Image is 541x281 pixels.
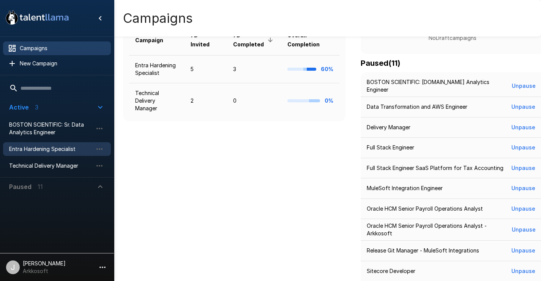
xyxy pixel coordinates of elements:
[367,103,467,111] p: Data Transformation and AWS Engineer
[508,161,538,175] button: Unpause
[185,83,227,119] td: 2
[227,55,281,83] td: 3
[367,124,410,131] p: Delivery Manager
[321,66,333,72] b: 60%
[227,83,281,119] td: 0
[508,244,538,258] button: Unpause
[129,83,185,119] td: Technical Delivery Manager
[367,222,509,237] p: Oracle HCM Senior Payroll Operations Analyst - Arkkosoft
[367,184,443,192] p: MuleSoft Integration Engineer
[367,267,415,275] p: Sitecore Developer
[508,141,538,155] button: Unpause
[325,97,333,104] b: 0%
[508,264,538,278] button: Unpause
[367,78,509,94] p: BOSTON SCIENTIFIC: [DOMAIN_NAME] Analytics Engineer
[361,59,401,68] b: Paused ( 11 )
[123,10,193,26] h4: Campaigns
[508,100,538,114] button: Unpause
[185,55,227,83] td: 5
[367,247,479,254] p: Release Git Manager - MuleSoft Integrations
[508,202,538,216] button: Unpause
[191,31,221,49] span: 7D Invited
[233,31,275,49] span: 7D Completed
[367,164,503,172] p: Full Stack Engineer SaaS Platform for Tax Accounting
[287,31,333,49] span: Overall Completion
[508,121,538,135] button: Unpause
[373,34,532,42] p: No Draft campaigns
[135,36,173,45] span: Campaign
[367,144,414,151] p: Full Stack Engineer
[509,223,538,237] button: Unpause
[508,181,538,195] button: Unpause
[509,79,538,93] button: Unpause
[367,205,483,213] p: Oracle HCM Senior Payroll Operations Analyst
[129,55,185,83] td: Entra Hardening Specialist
